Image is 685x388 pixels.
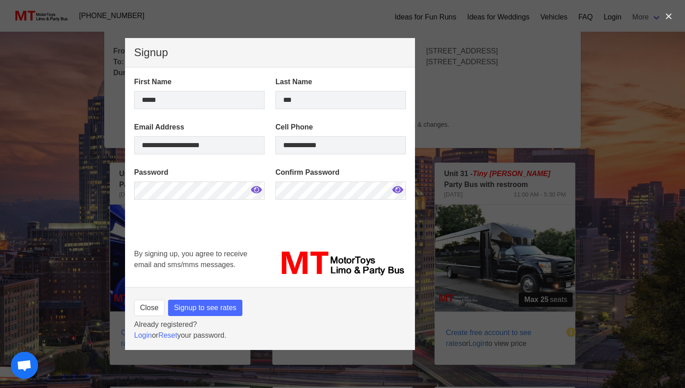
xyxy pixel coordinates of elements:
div: By signing up, you agree to receive email and sms/mms messages. [129,243,270,284]
iframe: reCAPTCHA [134,212,272,280]
button: Signup to see rates [168,300,242,316]
button: Close [134,300,164,316]
label: First Name [134,77,265,87]
div: Open chat [11,352,38,379]
label: Password [134,167,265,178]
a: Login [134,331,152,339]
span: Signup to see rates [174,302,236,313]
img: MT_logo_name.png [275,249,406,278]
label: Cell Phone [275,122,406,133]
p: Already registered? [134,319,406,330]
a: Reset [158,331,177,339]
label: Email Address [134,122,265,133]
label: Confirm Password [275,167,406,178]
p: Signup [134,47,406,58]
label: Last Name [275,77,406,87]
p: or your password. [134,330,406,341]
